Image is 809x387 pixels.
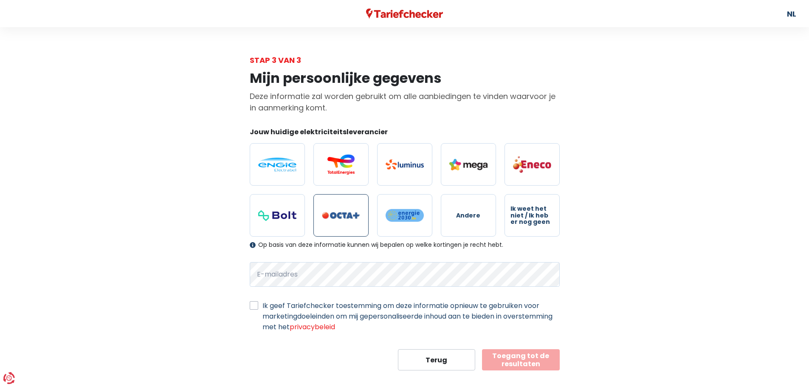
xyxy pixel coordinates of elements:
[250,241,560,249] div: Op basis van deze informatie kunnen wij bepalen op welke kortingen je recht hebt.
[250,90,560,113] p: Deze informatie zal worden gebruikt om alle aanbiedingen te vinden waarvoor je in aanmerking komt.
[513,155,551,173] img: Eneco
[290,322,335,332] a: privacybeleid
[250,127,560,140] legend: Jouw huidige elektriciteitsleverancier
[386,159,424,169] img: Luminus
[482,349,560,370] button: Toegang tot de resultaten
[258,210,296,221] img: Bolt
[510,206,554,225] span: Ik weet het niet / Ik heb er nog geen
[322,154,360,175] img: Total Energies / Lampiris
[449,159,488,170] img: Mega
[322,212,360,219] img: Octa+
[250,70,560,86] h1: Mijn persoonlijke gegevens
[366,8,443,19] img: Tariefchecker logo
[250,54,560,66] div: Stap 3 van 3
[386,209,424,222] img: Energie2030
[456,212,480,219] span: Andere
[258,158,296,172] img: Engie / Electrabel
[262,300,560,332] label: Ik geef Tariefchecker toestemming om deze informatie opnieuw te gebruiken voor marketingdoeleinde...
[398,349,476,370] button: Terug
